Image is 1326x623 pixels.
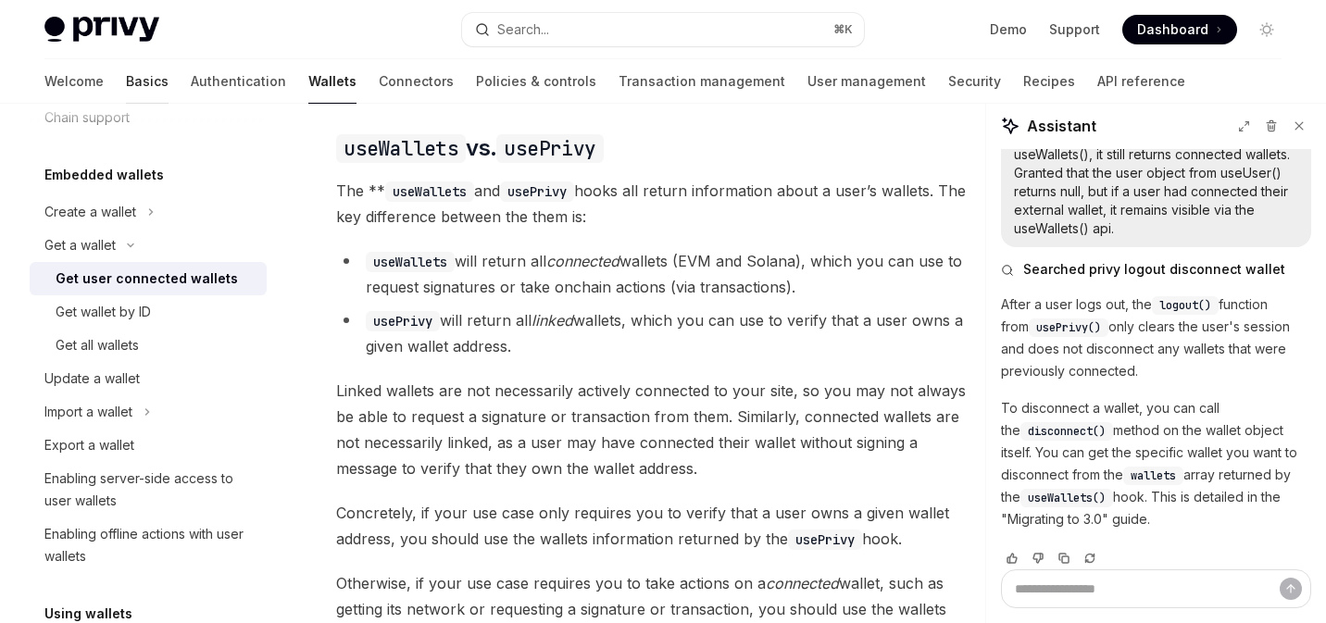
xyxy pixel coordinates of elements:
[1001,397,1311,530] p: To disconnect a wallet, you can call the method on the wallet object itself. You can get the spec...
[1079,549,1101,567] button: Reload last chat
[1027,115,1096,137] span: Assistant
[497,19,549,41] div: Search...
[385,181,474,202] code: useWallets
[30,195,267,229] button: Create a wallet
[44,434,134,456] div: Export a wallet
[44,523,256,567] div: Enabling offline actions with user wallets
[336,133,603,163] span: vs.
[44,59,104,104] a: Welcome
[336,500,967,552] span: Concretely, if your use case only requires you to verify that a user owns a given wallet address,...
[833,22,853,37] span: ⌘ K
[619,59,785,104] a: Transaction management
[30,329,267,362] a: Get all wallets
[1001,260,1311,279] button: Searched privy logout disconnect wallet
[476,59,596,104] a: Policies & controls
[44,467,256,512] div: Enabling server-side access to user wallets
[1001,549,1023,567] button: Vote that response was good
[56,334,139,356] div: Get all wallets
[30,229,267,262] button: Get a wallet
[1097,59,1185,104] a: API reference
[336,248,967,300] li: will return all wallets (EVM and Solana), which you can use to request signatures or take onchain...
[1131,468,1176,483] span: wallets
[191,59,286,104] a: Authentication
[1001,293,1311,382] p: After a user logs out, the function from only clears the user's session and does not disconnect a...
[366,311,440,331] code: usePrivy
[56,301,151,323] div: Get wallet by ID
[44,234,116,256] div: Get a wallet
[1159,298,1211,313] span: logout()
[44,401,132,423] div: Import a wallet
[1122,15,1237,44] a: Dashboard
[379,59,454,104] a: Connectors
[1053,549,1075,567] button: Copy chat response
[1137,20,1208,39] span: Dashboard
[500,181,574,202] code: usePrivy
[336,134,466,163] code: useWallets
[44,17,159,43] img: light logo
[30,429,267,462] a: Export a wallet
[44,368,140,390] div: Update a wallet
[1028,424,1106,439] span: disconnect()
[336,178,967,230] span: The ** and hooks all return information about a user’s wallets. The key difference between the th...
[532,311,573,330] em: linked
[990,20,1027,39] a: Demo
[496,134,603,163] code: usePrivy
[1280,578,1302,600] button: Send message
[126,59,169,104] a: Basics
[308,59,357,104] a: Wallets
[1049,20,1100,39] a: Support
[1252,15,1282,44] button: Toggle dark mode
[807,59,926,104] a: User management
[336,378,967,481] span: Linked wallets are not necessarily actively connected to your site, so you may not always be able...
[30,395,267,429] button: Import a wallet
[948,59,1001,104] a: Security
[336,307,967,359] li: will return all wallets, which you can use to verify that a user owns a given wallet address.
[1036,320,1101,335] span: usePrivy()
[546,252,619,270] em: connected
[788,530,862,550] code: usePrivy
[1027,549,1049,567] button: Vote that response was not good
[30,295,267,329] a: Get wallet by ID
[1001,569,1311,608] textarea: Ask a question...
[30,262,267,295] a: Get user connected wallets
[56,268,238,290] div: Get user connected wallets
[30,462,267,517] a: Enabling server-side access to user wallets
[44,201,136,223] div: Create a wallet
[30,517,267,573] a: Enabling offline actions with user wallets
[1028,491,1106,505] span: useWallets()
[30,362,267,395] a: Update a wallet
[1023,59,1075,104] a: Recipes
[44,164,164,186] h5: Embedded wallets
[366,252,455,272] code: useWallets
[1023,260,1285,279] span: Searched privy logout disconnect wallet
[462,13,865,46] button: Search...⌘K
